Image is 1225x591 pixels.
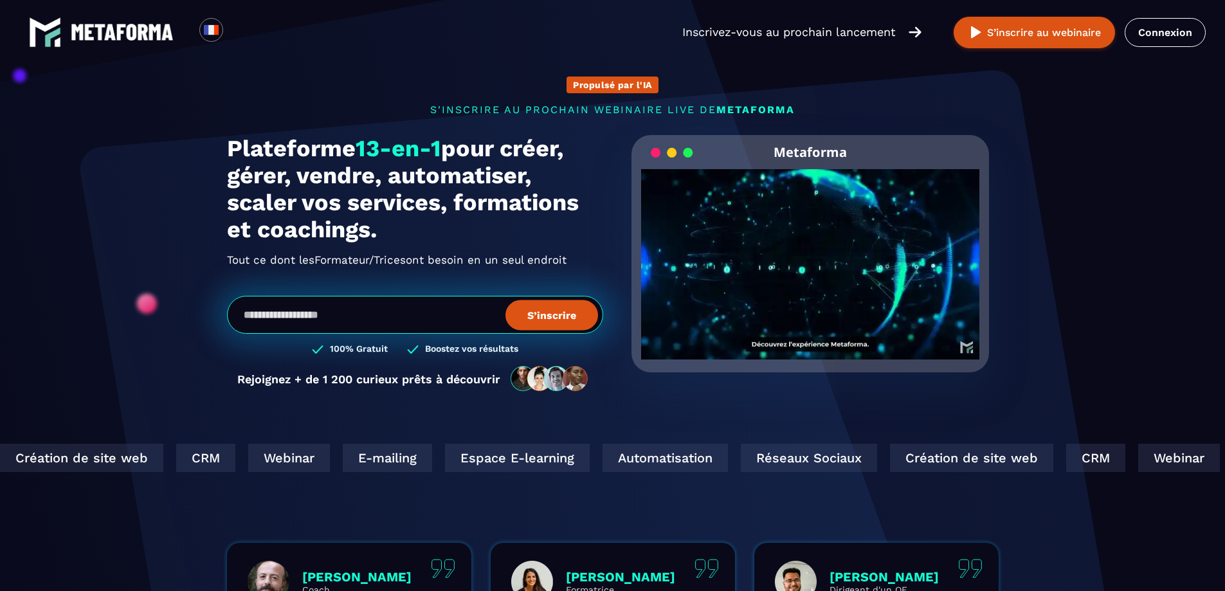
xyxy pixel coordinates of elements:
[431,559,455,578] img: quote
[71,24,174,41] img: logo
[227,250,603,270] h2: Tout ce dont les ont besoin en un seul endroit
[302,569,412,585] p: [PERSON_NAME]
[716,104,795,116] span: METAFORMA
[1125,18,1206,47] a: Connexion
[954,17,1115,48] button: S’inscrire au webinaire
[244,444,326,472] div: Webinar
[172,444,231,472] div: CRM
[223,18,255,46] div: Search for option
[1062,444,1121,472] div: CRM
[774,135,847,169] h2: Metaforma
[641,169,980,338] video: Your browser does not support the video tag.
[441,444,586,472] div: Espace E-learning
[651,147,693,159] img: loading
[566,569,675,585] p: [PERSON_NAME]
[312,343,323,356] img: checked
[29,16,61,48] img: logo
[573,80,652,90] p: Propulsé par l'IA
[203,22,219,38] img: fr
[227,135,603,243] h1: Plateforme pour créer, gérer, vendre, automatiser, scaler vos services, formations et coachings.
[234,24,244,40] input: Search for option
[682,23,896,41] p: Inscrivez-vous au prochain lancement
[886,444,1049,472] div: Création de site web
[830,569,939,585] p: [PERSON_NAME]
[227,104,999,116] p: s'inscrire au prochain webinaire live de
[694,559,719,578] img: quote
[599,444,724,472] div: Automatisation
[356,135,441,162] span: 13-en-1
[237,372,500,386] p: Rejoignez + de 1 200 curieux prêts à découvrir
[314,250,406,270] span: Formateur/Trices
[407,343,419,356] img: checked
[968,24,984,41] img: play
[737,444,873,472] div: Réseaux Sociaux
[909,25,921,39] img: arrow-right
[1134,444,1216,472] div: Webinar
[425,343,518,356] h3: Boostez vos résultats
[958,559,983,578] img: quote
[330,343,388,356] h3: 100% Gratuit
[507,365,593,392] img: community-people
[505,300,598,330] button: S’inscrire
[339,444,428,472] div: E-mailing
